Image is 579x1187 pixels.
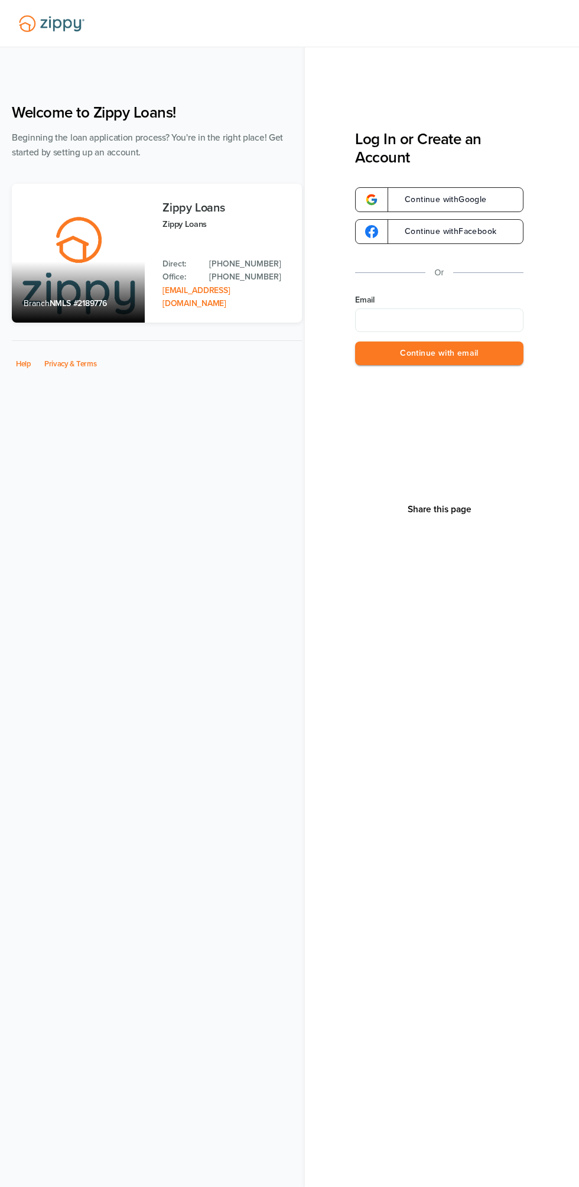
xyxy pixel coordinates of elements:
p: Zippy Loans [162,217,290,231]
p: Office: [162,271,197,284]
a: google-logoContinue withFacebook [355,219,523,244]
p: Or [435,265,444,280]
button: Share This Page [404,503,475,515]
span: Branch [24,298,50,308]
a: google-logoContinue withGoogle [355,187,523,212]
img: google-logo [365,193,378,206]
label: Email [355,294,523,306]
span: Continue with Google [393,196,487,204]
img: Lender Logo [12,10,92,37]
span: Beginning the loan application process? You're in the right place! Get started by setting up an a... [12,132,283,158]
a: Help [16,359,31,369]
a: Direct Phone: 512-975-2947 [209,258,290,271]
input: Email Address [355,308,523,332]
h3: Zippy Loans [162,201,290,214]
a: Office Phone: 512-975-2947 [209,271,290,284]
a: Email Address: zippyguide@zippymh.com [162,285,230,308]
h1: Welcome to Zippy Loans! [12,103,302,122]
a: Privacy & Terms [44,359,97,369]
img: google-logo [365,225,378,238]
button: Continue with email [355,342,523,366]
h3: Log In or Create an Account [355,130,523,167]
span: NMLS #2189776 [50,298,107,308]
p: Direct: [162,258,197,271]
span: Continue with Facebook [393,227,496,236]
